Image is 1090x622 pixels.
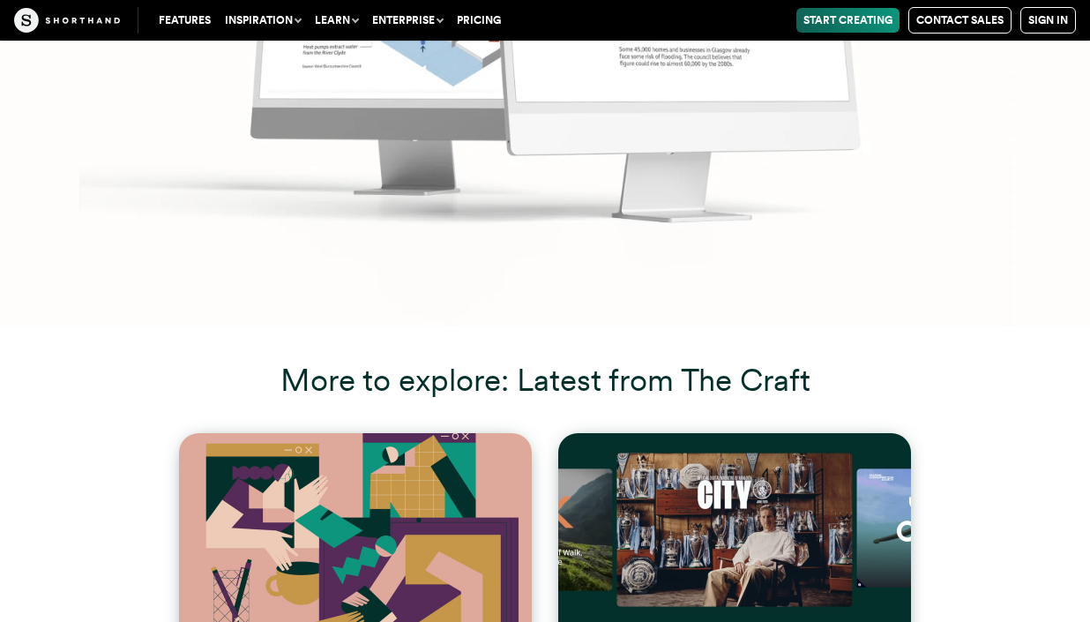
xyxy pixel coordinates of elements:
img: The Craft [14,8,120,33]
button: Enterprise [365,8,450,33]
button: Inspiration [218,8,308,33]
a: Start Creating [796,8,900,33]
a: Features [152,8,218,33]
a: Contact Sales [908,7,1012,34]
button: Learn [308,8,365,33]
a: Sign in [1020,7,1076,34]
h3: More to explore: Latest from The Craft [35,362,1055,399]
a: Pricing [450,8,508,33]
